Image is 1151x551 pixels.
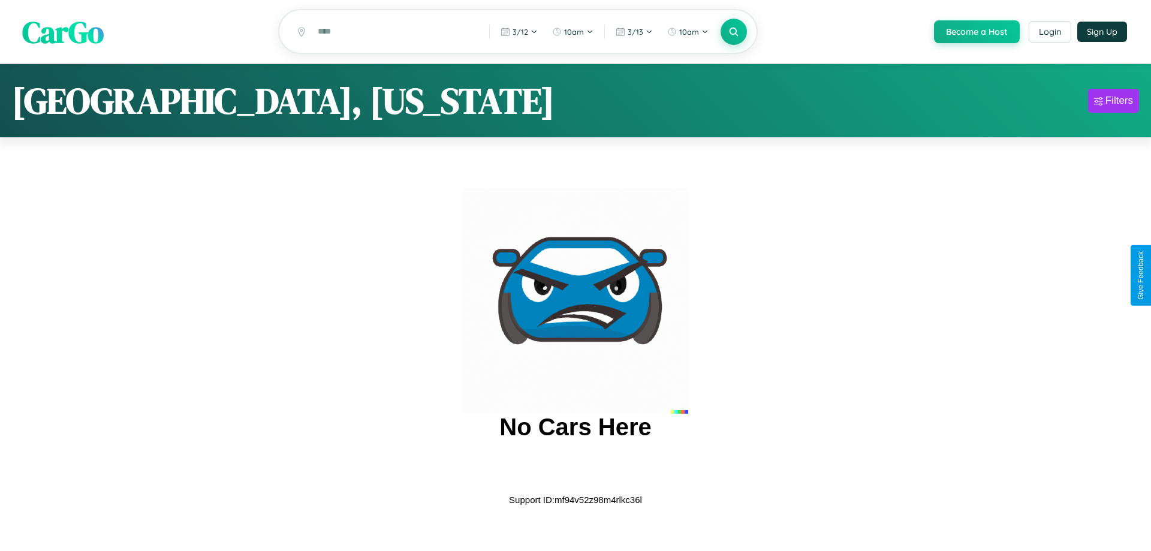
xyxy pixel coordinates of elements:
img: car [463,188,688,414]
h2: No Cars Here [499,414,651,441]
button: Become a Host [934,20,1020,43]
h1: [GEOGRAPHIC_DATA], [US_STATE] [12,76,555,125]
div: Give Feedback [1137,251,1145,300]
p: Support ID: mf94v52z98m4rlkc36l [509,492,642,508]
button: 3/12 [495,22,544,41]
button: 10am [546,22,599,41]
div: Filters [1105,95,1133,107]
span: CarGo [22,11,104,52]
button: Sign Up [1077,22,1127,42]
span: 10am [564,27,584,37]
button: 3/13 [610,22,659,41]
button: Filters [1088,89,1139,113]
span: 3 / 12 [513,27,528,37]
span: 3 / 13 [628,27,643,37]
span: 10am [679,27,699,37]
button: Login [1029,21,1071,43]
button: 10am [661,22,715,41]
